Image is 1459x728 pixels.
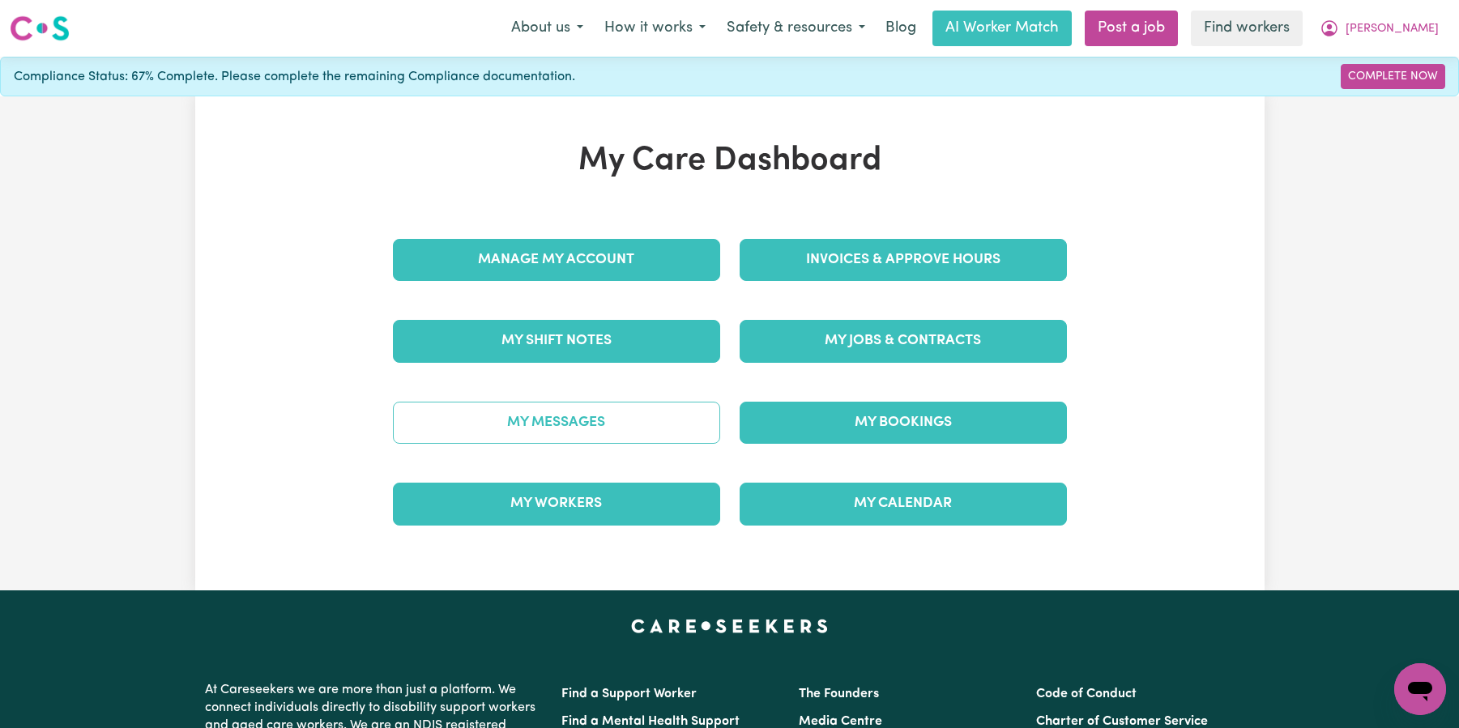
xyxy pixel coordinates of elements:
a: The Founders [799,688,879,700]
a: Invoices & Approve Hours [740,239,1067,281]
a: My Calendar [740,483,1067,525]
a: Complete Now [1341,64,1445,89]
h1: My Care Dashboard [383,142,1077,181]
a: Blog [876,11,926,46]
a: Charter of Customer Service [1036,715,1208,728]
a: Careseekers logo [10,10,70,47]
a: Code of Conduct [1036,688,1137,700]
a: Careseekers home page [631,619,828,632]
span: [PERSON_NAME] [1346,20,1439,38]
a: Media Centre [799,715,882,728]
a: My Shift Notes [393,320,720,362]
a: My Messages [393,402,720,444]
a: AI Worker Match [932,11,1072,46]
a: My Bookings [740,402,1067,444]
a: Find a Support Worker [561,688,697,700]
button: How it works [594,11,716,45]
a: Post a job [1085,11,1178,46]
button: Safety & resources [716,11,876,45]
a: My Workers [393,483,720,525]
button: About us [501,11,594,45]
iframe: Button to launch messaging window [1394,663,1446,715]
a: My Jobs & Contracts [740,320,1067,362]
a: Find workers [1191,11,1303,46]
img: Careseekers logo [10,14,70,43]
span: Compliance Status: 67% Complete. Please complete the remaining Compliance documentation. [14,67,575,87]
a: Manage My Account [393,239,720,281]
button: My Account [1309,11,1449,45]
